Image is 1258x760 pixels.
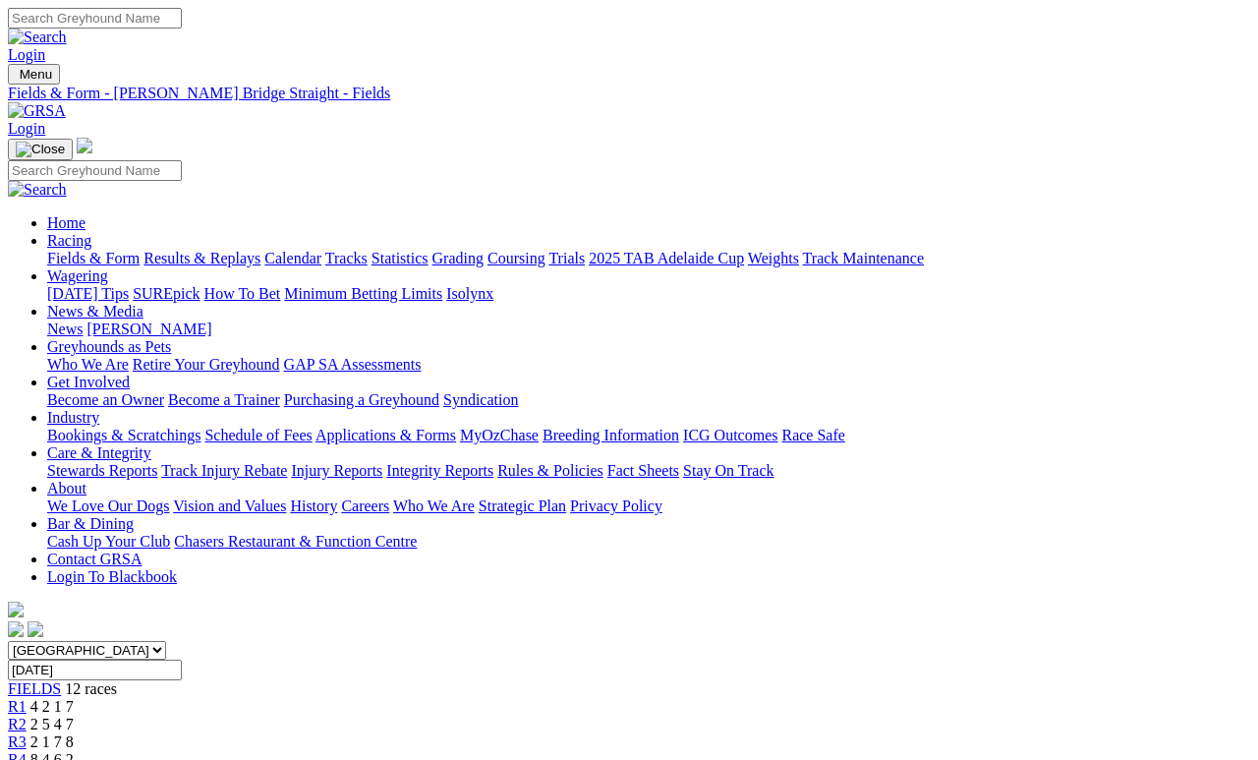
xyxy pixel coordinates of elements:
a: Chasers Restaurant & Function Centre [174,533,417,550]
a: Industry [47,409,99,426]
a: R1 [8,698,27,715]
a: Get Involved [47,374,130,390]
div: Wagering [47,285,1250,303]
a: Retire Your Greyhound [133,356,280,373]
a: Track Injury Rebate [161,462,287,479]
a: Login [8,120,45,137]
a: Stewards Reports [47,462,157,479]
div: About [47,497,1250,515]
a: History [290,497,337,514]
a: Fields & Form [47,250,140,266]
a: Race Safe [781,427,844,443]
div: News & Media [47,321,1250,338]
a: Privacy Policy [570,497,662,514]
a: Applications & Forms [315,427,456,443]
a: Login To Blackbook [47,568,177,585]
a: [DATE] Tips [47,285,129,302]
img: facebook.svg [8,621,24,637]
a: Care & Integrity [47,444,151,461]
a: Statistics [372,250,429,266]
span: Menu [20,67,52,82]
a: Stay On Track [683,462,773,479]
a: Schedule of Fees [204,427,312,443]
div: Greyhounds as Pets [47,356,1250,374]
a: FIELDS [8,680,61,697]
a: Tracks [325,250,368,266]
a: MyOzChase [460,427,539,443]
a: Careers [341,497,389,514]
a: Isolynx [446,285,493,302]
a: R2 [8,716,27,732]
a: Grading [432,250,484,266]
span: 4 2 1 7 [30,698,74,715]
input: Search [8,8,182,29]
img: logo-grsa-white.png [8,602,24,617]
img: Close [16,142,65,157]
a: Results & Replays [143,250,260,266]
span: 2 1 7 8 [30,733,74,750]
a: Wagering [47,267,108,284]
span: 12 races [65,680,117,697]
input: Select date [8,660,182,680]
button: Toggle navigation [8,139,73,160]
a: Coursing [487,250,545,266]
span: 2 5 4 7 [30,716,74,732]
a: Calendar [264,250,321,266]
a: Trials [548,250,585,266]
a: Cash Up Your Club [47,533,170,550]
div: Care & Integrity [47,462,1250,480]
div: Get Involved [47,391,1250,409]
button: Toggle navigation [8,64,60,85]
a: Minimum Betting Limits [284,285,442,302]
a: Racing [47,232,91,249]
a: Rules & Policies [497,462,603,479]
a: Greyhounds as Pets [47,338,171,355]
a: Strategic Plan [479,497,566,514]
a: Track Maintenance [803,250,924,266]
a: 2025 TAB Adelaide Cup [589,250,744,266]
a: SUREpick [133,285,200,302]
div: Bar & Dining [47,533,1250,551]
a: Fact Sheets [607,462,679,479]
a: Who We Are [47,356,129,373]
input: Search [8,160,182,181]
a: We Love Our Dogs [47,497,169,514]
a: Fields & Form - [PERSON_NAME] Bridge Straight - Fields [8,85,1250,102]
img: logo-grsa-white.png [77,138,92,153]
a: Who We Are [393,497,475,514]
a: Integrity Reports [386,462,493,479]
a: R3 [8,733,27,750]
a: Syndication [443,391,518,408]
a: Bookings & Scratchings [47,427,200,443]
a: Weights [748,250,799,266]
a: Become a Trainer [168,391,280,408]
a: Home [47,214,86,231]
img: Search [8,29,67,46]
a: News [47,321,83,337]
a: ICG Outcomes [683,427,777,443]
a: [PERSON_NAME] [86,321,211,337]
div: Racing [47,250,1250,267]
img: Search [8,181,67,199]
a: Purchasing a Greyhound [284,391,439,408]
a: Become an Owner [47,391,164,408]
a: News & Media [47,303,143,320]
a: How To Bet [204,285,281,302]
a: Contact GRSA [47,551,142,567]
a: Bar & Dining [47,515,134,532]
a: Login [8,46,45,63]
img: GRSA [8,102,66,120]
a: GAP SA Assessments [284,356,422,373]
a: About [47,480,86,497]
a: Injury Reports [291,462,382,479]
a: Vision and Values [173,497,286,514]
img: twitter.svg [28,621,43,637]
div: Industry [47,427,1250,444]
a: Breeding Information [543,427,679,443]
